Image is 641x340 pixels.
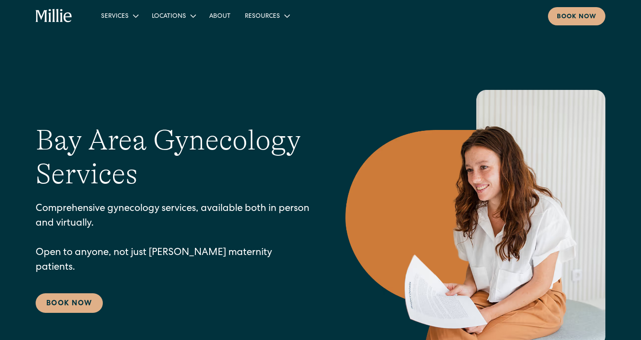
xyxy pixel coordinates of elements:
[36,9,73,23] a: home
[202,8,238,23] a: About
[101,12,129,21] div: Services
[94,8,145,23] div: Services
[145,8,202,23] div: Locations
[36,293,103,313] a: Book Now
[245,12,280,21] div: Resources
[152,12,186,21] div: Locations
[36,123,310,192] h1: Bay Area Gynecology Services
[557,12,596,22] div: Book now
[548,7,605,25] a: Book now
[238,8,296,23] div: Resources
[36,202,310,275] p: Comprehensive gynecology services, available both in person and virtually. Open to anyone, not ju...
